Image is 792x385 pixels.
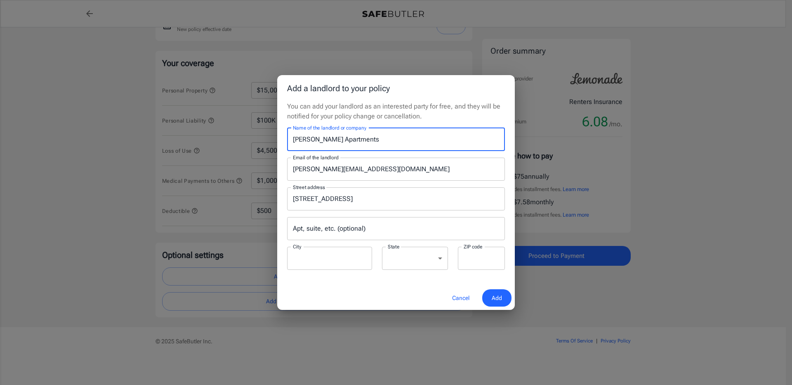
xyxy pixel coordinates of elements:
button: Cancel [443,289,479,307]
label: Street address [293,184,325,191]
label: Email of the landlord [293,154,338,161]
label: ZIP code [464,243,483,250]
span: Add [492,293,502,303]
h2: Add a landlord to your policy [277,75,515,102]
label: Name of the landlord or company [293,124,366,131]
p: You can add your landlord as an interested party for free, and they will be notified for your pol... [287,102,505,121]
button: Add [482,289,511,307]
label: State [388,243,400,250]
label: City [293,243,301,250]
